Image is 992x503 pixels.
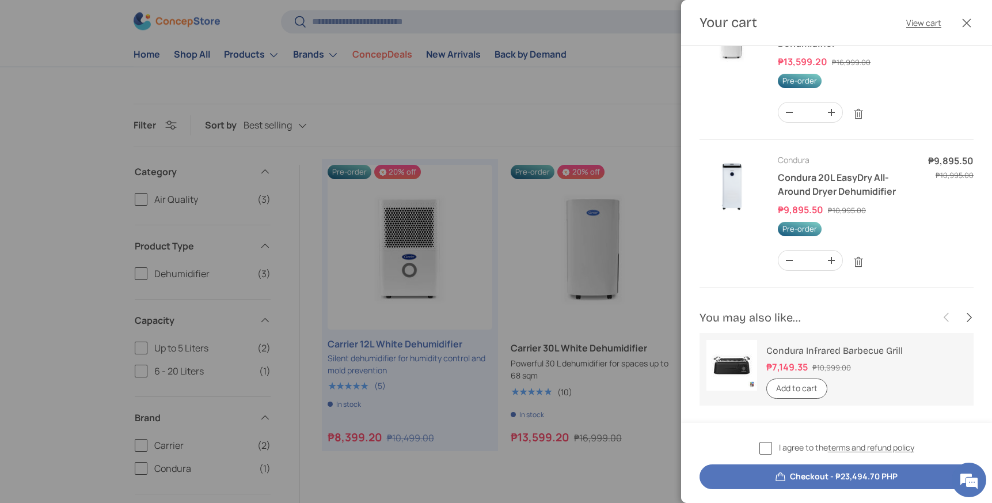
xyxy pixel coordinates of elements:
[800,103,820,122] input: Quantity
[766,345,903,356] a: Condura Infrared Barbecue Grill
[928,154,974,168] dd: ₱9,895.50
[778,203,826,216] dd: ₱9,895.50
[828,205,866,215] s: ₱10,995.00
[700,464,974,489] button: Checkout - ₱23,494.70 PHP
[169,355,209,370] em: Submit
[766,379,827,399] button: Add to cart
[778,171,896,198] a: Condura 20L EasyDry All-Around Dryer Dehumidifier
[906,17,941,29] a: View cart
[700,309,936,326] h2: You may also like...
[60,65,193,80] div: Leave a message
[832,57,871,67] s: ₱16,999.00
[700,14,757,32] h2: Your cart
[6,315,219,355] textarea: Type your message and click 'Submit'
[847,103,869,125] a: Remove
[800,251,820,270] input: Quantity
[700,154,764,218] img: condura-easy-dry-dehumidifier-full-view-concepstore.ph
[778,74,822,88] span: Pre-order
[847,251,869,273] a: Remove
[779,441,914,453] span: I agree to the
[828,442,914,453] a: terms and refund policy
[778,154,914,166] div: Condura
[189,6,216,33] div: Minimize live chat window
[778,55,830,68] dd: ₱13,599.20
[24,145,201,262] span: We are offline. Please leave us a message.
[936,170,974,180] s: ₱10,995.00
[778,222,822,236] span: Pre-order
